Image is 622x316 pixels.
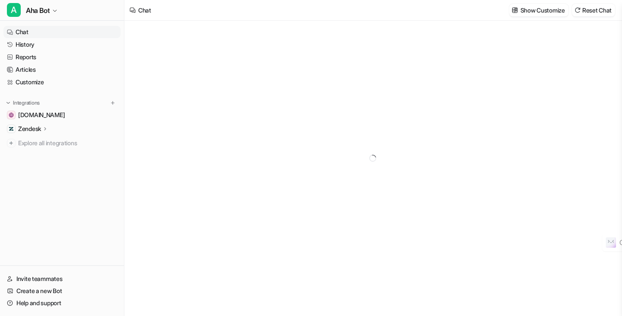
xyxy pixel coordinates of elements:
[509,4,568,16] button: Show Customize
[512,7,518,13] img: customize
[18,124,41,133] p: Zendesk
[18,111,65,119] span: [DOMAIN_NAME]
[7,139,16,147] img: explore all integrations
[3,51,121,63] a: Reports
[9,126,14,131] img: Zendesk
[110,100,116,106] img: menu_add.svg
[3,99,42,107] button: Integrations
[138,6,151,15] div: Chat
[9,112,14,118] img: www.ahaharmony.com
[574,7,581,13] img: reset
[3,273,121,285] a: Invite teammates
[572,4,615,16] button: Reset Chat
[7,3,21,17] span: A
[3,26,121,38] a: Chat
[26,4,50,16] span: Aha Bot
[3,137,121,149] a: Explore all integrations
[3,109,121,121] a: www.ahaharmony.com[DOMAIN_NAME]
[3,38,121,51] a: History
[13,99,40,106] p: Integrations
[3,64,121,76] a: Articles
[3,285,121,297] a: Create a new Bot
[520,6,565,15] p: Show Customize
[3,297,121,309] a: Help and support
[5,100,11,106] img: expand menu
[3,76,121,88] a: Customize
[18,136,117,150] span: Explore all integrations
